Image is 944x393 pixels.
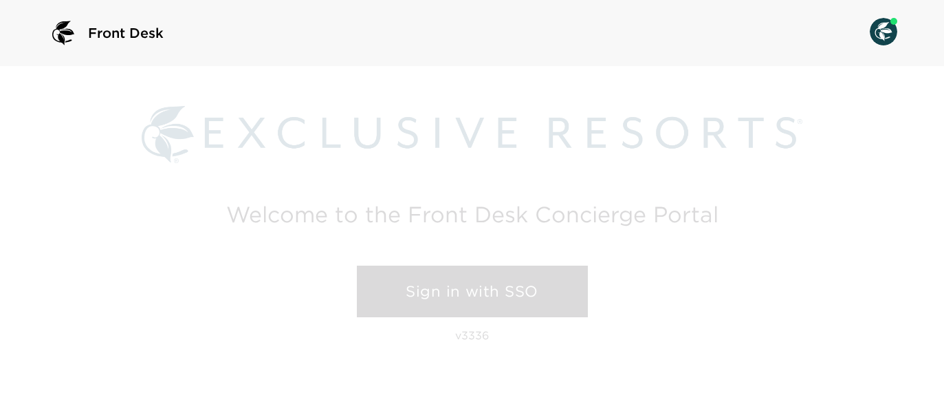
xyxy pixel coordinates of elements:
img: User [870,18,897,45]
p: v3336 [455,328,489,342]
img: Exclusive Resorts logo [142,106,802,164]
img: logo [47,17,80,50]
h2: Welcome to the Front Desk Concierge Portal [226,204,718,225]
a: Sign in with SSO [357,266,588,318]
span: Front Desk [88,23,164,43]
